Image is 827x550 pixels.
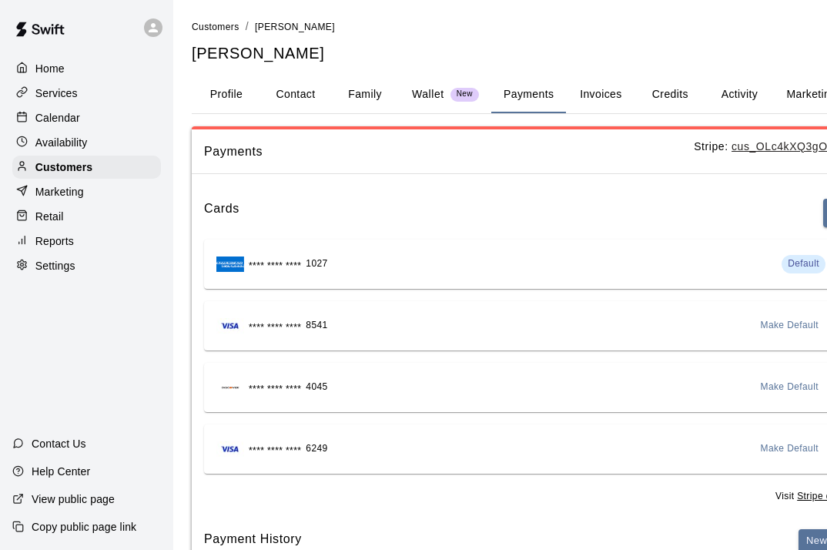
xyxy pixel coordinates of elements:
a: Reports [12,230,161,253]
p: Services [35,86,78,101]
span: 8541 [306,318,327,334]
button: Make Default [755,314,825,338]
p: View public page [32,491,115,507]
a: Retail [12,205,161,228]
button: Family [330,76,400,113]
a: Availability [12,131,161,154]
h6: Payment History [204,529,616,549]
a: Customers [12,156,161,179]
span: 1027 [306,257,327,272]
span: 4045 [306,380,327,395]
p: Settings [35,258,75,273]
li: / [246,18,249,35]
img: Credit card brand logo [216,441,244,457]
span: Payments [204,142,694,162]
p: Availability [35,135,88,150]
p: Wallet [412,86,444,102]
a: Services [12,82,161,105]
img: Credit card brand logo [216,257,244,272]
p: Copy public page link [32,519,136,535]
a: Home [12,57,161,80]
p: Help Center [32,464,90,479]
p: Customers [35,159,92,175]
p: Marketing [35,184,84,200]
a: Settings [12,254,161,277]
a: Customers [192,20,239,32]
img: Credit card brand logo [216,380,244,395]
button: Invoices [566,76,635,113]
p: Reports [35,233,74,249]
span: Default [788,258,819,269]
span: Make Default [761,441,819,457]
button: Make Default [755,375,825,400]
span: New [450,89,479,99]
span: Customers [192,22,239,32]
p: Home [35,61,65,76]
h6: Cards [204,199,239,227]
span: [PERSON_NAME] [255,22,335,32]
a: Marketing [12,180,161,203]
img: Credit card brand logo [216,318,244,334]
a: Calendar [12,106,161,129]
button: Payments [491,76,566,113]
p: Contact Us [32,436,86,451]
button: Contact [261,76,330,113]
p: Calendar [35,110,80,126]
button: Activity [705,76,774,113]
span: Make Default [761,380,819,395]
button: Profile [192,76,261,113]
p: Retail [35,209,64,224]
button: Make Default [755,437,825,461]
span: Make Default [761,318,819,334]
button: Credits [635,76,705,113]
span: 6249 [306,441,327,457]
